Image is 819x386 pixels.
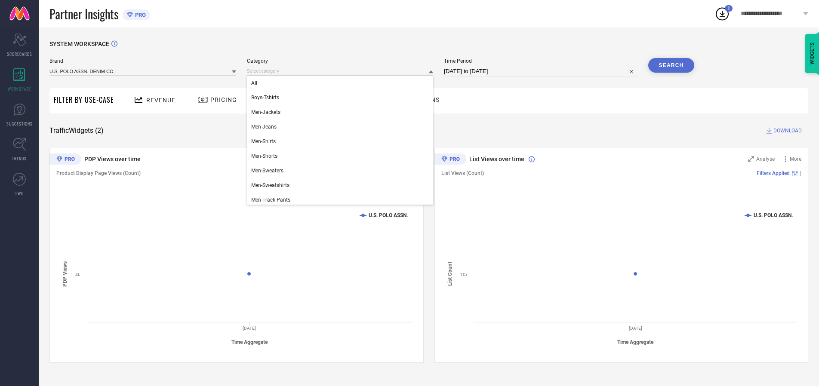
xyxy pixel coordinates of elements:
tspan: PDP Views [62,261,68,286]
span: Filter By Use-Case [54,95,114,105]
span: | [800,170,801,176]
tspan: Time Aggregate [231,339,268,345]
span: FWD [15,190,24,196]
span: More [790,156,801,162]
text: U.S. POLO ASSN. [369,212,408,218]
span: Men-Sweatshirts [251,182,289,188]
div: Men-Jeans [247,119,434,134]
span: List Views (Count) [441,170,484,176]
span: Filters Applied [757,170,790,176]
text: [DATE] [628,326,642,331]
span: PRO [133,12,146,18]
span: Time Period [444,58,637,64]
div: Boys-Tshirts [247,90,434,105]
span: Men-Jeans [251,124,277,130]
span: Pricing [210,96,237,103]
span: Brand [49,58,236,64]
div: Men-Sweatshirts [247,178,434,193]
div: Men-Shorts [247,149,434,163]
span: DOWNLOAD [773,126,802,135]
text: 1Cr [460,272,468,277]
span: List Views over time [469,156,524,162]
span: Men-Shirts [251,138,276,144]
span: Partner Insights [49,5,118,23]
svg: Zoom [748,156,754,162]
span: 1 [727,6,730,11]
div: Open download list [714,6,730,21]
tspan: List Count [447,262,453,286]
span: Men-Jackets [251,109,280,115]
div: Men-Shirts [247,134,434,149]
span: SUGGESTIONS [6,120,33,127]
span: PDP Views over time [84,156,141,162]
div: All [247,76,434,90]
span: SYSTEM WORKSPACE [49,40,109,47]
span: Boys-Tshirts [251,95,279,101]
tspan: Time Aggregate [617,339,654,345]
span: TRENDS [12,155,27,162]
span: All [251,80,257,86]
text: [DATE] [243,326,256,331]
input: Select time period [444,66,637,77]
span: Traffic Widgets ( 2 ) [49,126,104,135]
button: Search [648,58,695,73]
span: SCORECARDS [7,51,32,57]
div: Men-Jackets [247,105,434,119]
span: Revenue [146,97,175,104]
div: Premium [434,153,466,166]
div: Men-Track Pants [247,193,434,207]
span: Analyse [756,156,775,162]
span: Category [247,58,434,64]
span: WORKSPACE [8,86,31,92]
span: Men-Shorts [251,153,277,159]
span: Men-Sweaters [251,168,283,174]
div: Premium [49,153,81,166]
input: Select category [247,67,434,76]
text: U.S. POLO ASSN. [754,212,793,218]
span: Product Display Page Views (Count) [56,170,141,176]
text: 4L [75,272,80,277]
span: Men-Track Pants [251,197,290,203]
div: Men-Sweaters [247,163,434,178]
